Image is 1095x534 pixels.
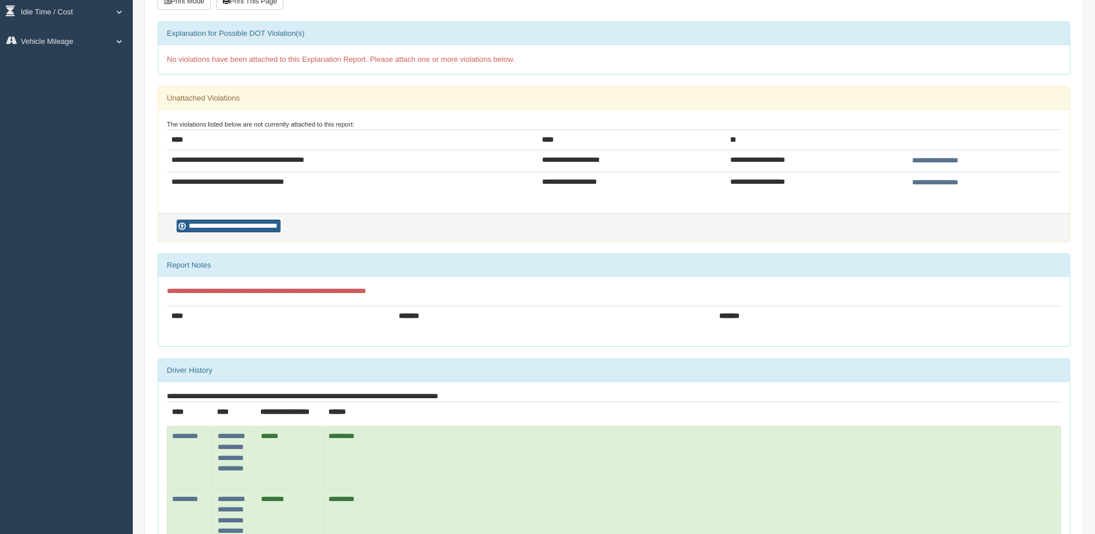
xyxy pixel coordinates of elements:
span: No violations have been attached to this Explanation Report. Please attach one or more violations... [167,55,515,64]
small: The violations listed below are not currently attached to this report: [167,121,354,128]
div: Report Notes [158,254,1070,277]
div: Unattached Violations [158,87,1070,110]
div: Explanation for Possible DOT Violation(s) [158,22,1070,45]
div: Driver History [158,359,1070,382]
